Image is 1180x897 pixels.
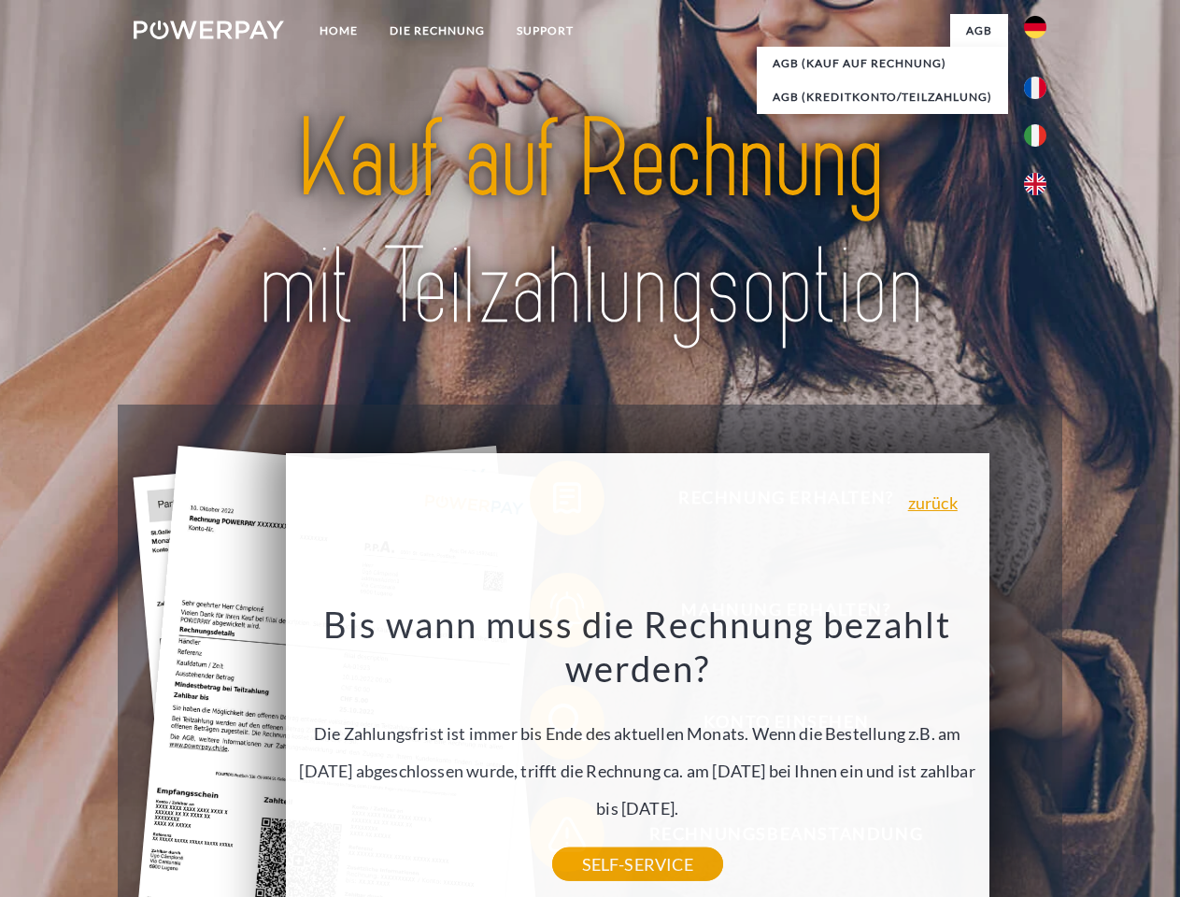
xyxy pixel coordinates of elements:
[1024,16,1046,38] img: de
[757,80,1008,114] a: AGB (Kreditkonto/Teilzahlung)
[950,14,1008,48] a: agb
[1024,173,1046,195] img: en
[134,21,284,39] img: logo-powerpay-white.svg
[304,14,374,48] a: Home
[757,47,1008,80] a: AGB (Kauf auf Rechnung)
[501,14,590,48] a: SUPPORT
[296,602,978,691] h3: Bis wann muss die Rechnung bezahlt werden?
[552,847,723,881] a: SELF-SERVICE
[296,602,978,864] div: Die Zahlungsfrist ist immer bis Ende des aktuellen Monats. Wenn die Bestellung z.B. am [DATE] abg...
[1024,77,1046,99] img: fr
[178,90,1002,358] img: title-powerpay_de.svg
[908,494,958,511] a: zurück
[1024,124,1046,147] img: it
[374,14,501,48] a: DIE RECHNUNG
